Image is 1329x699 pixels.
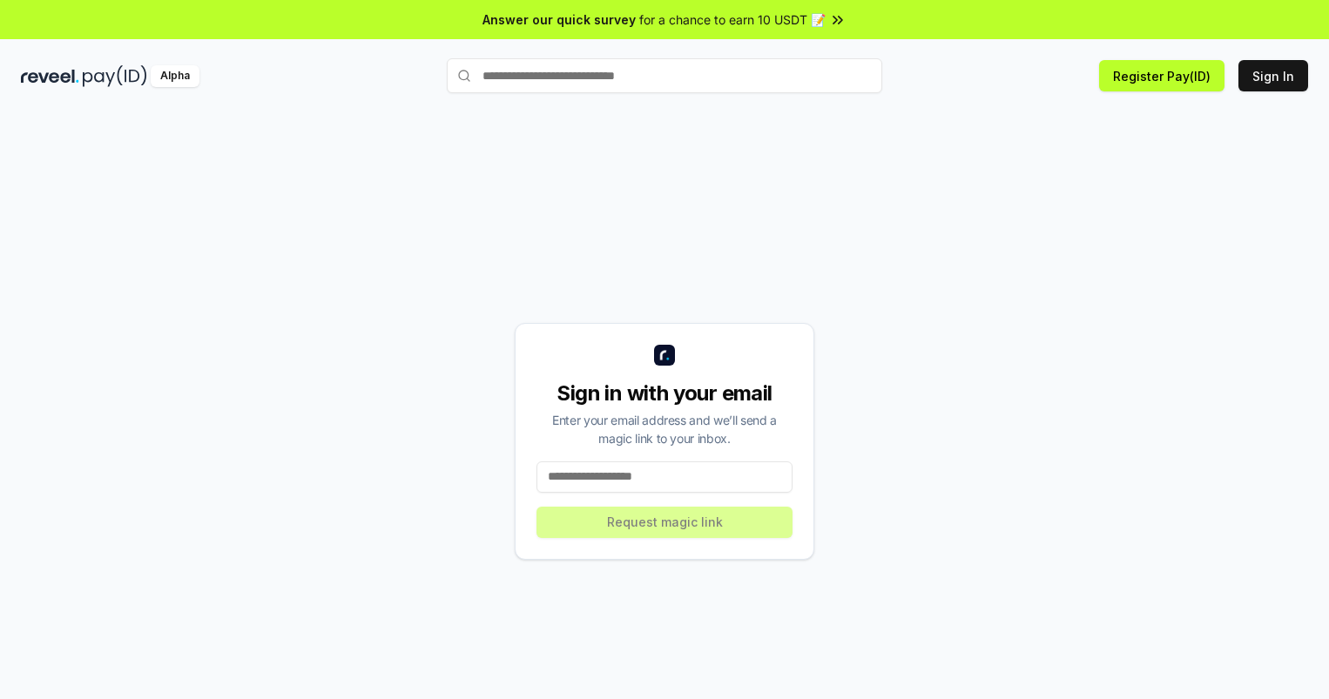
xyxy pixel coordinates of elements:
img: reveel_dark [21,65,79,87]
button: Register Pay(ID) [1099,60,1224,91]
div: Alpha [151,65,199,87]
img: logo_small [654,345,675,366]
div: Sign in with your email [536,380,793,407]
span: for a chance to earn 10 USDT 📝 [639,10,826,29]
button: Sign In [1238,60,1308,91]
span: Answer our quick survey [482,10,636,29]
img: pay_id [83,65,147,87]
div: Enter your email address and we’ll send a magic link to your inbox. [536,411,793,447]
